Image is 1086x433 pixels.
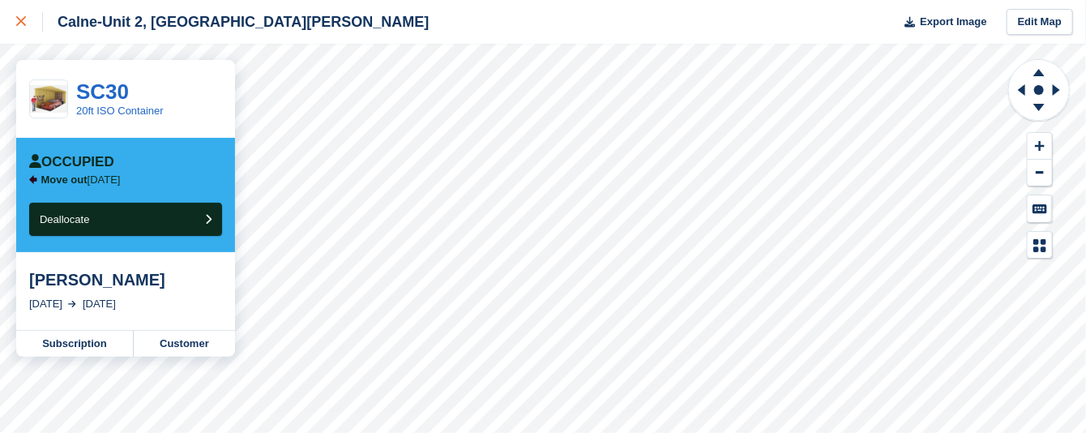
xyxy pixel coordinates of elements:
[29,296,62,312] div: [DATE]
[1028,232,1052,259] button: Map Legend
[29,154,114,170] div: Occupied
[30,85,67,113] img: 20ft.jpg
[1028,160,1052,186] button: Zoom Out
[76,105,164,117] a: 20ft ISO Container
[134,331,235,357] a: Customer
[29,270,222,289] div: [PERSON_NAME]
[68,301,76,307] img: arrow-right-light-icn-cde0832a797a2874e46488d9cf13f60e5c3a73dbe684e267c42b8395dfbc2abf.svg
[41,174,121,186] p: [DATE]
[895,9,987,36] button: Export Image
[29,175,37,184] img: arrow-left-icn-90495f2de72eb5bd0bd1c3c35deca35cc13f817d75bef06ecd7c0b315636ce7e.svg
[40,213,89,225] span: Deallocate
[83,296,116,312] div: [DATE]
[41,174,88,186] span: Move out
[43,12,429,32] div: Calne-Unit 2, [GEOGRAPHIC_DATA][PERSON_NAME]
[29,203,222,236] button: Deallocate
[76,79,129,104] a: SC30
[1028,195,1052,222] button: Keyboard Shortcuts
[1007,9,1073,36] a: Edit Map
[920,14,986,30] span: Export Image
[16,331,134,357] a: Subscription
[1028,133,1052,160] button: Zoom In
